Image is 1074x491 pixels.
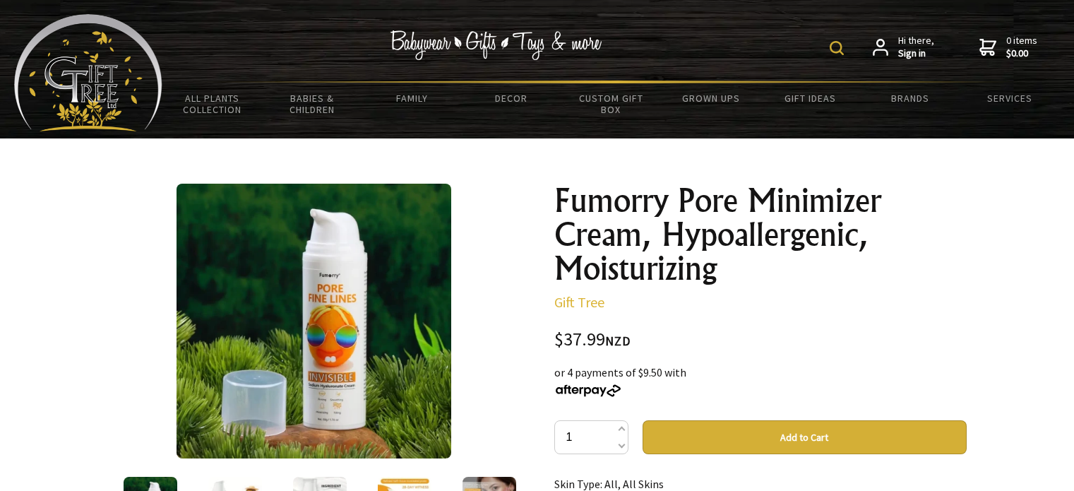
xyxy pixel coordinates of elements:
a: Hi there,Sign in [873,35,934,59]
a: Family [362,83,461,113]
strong: $0.00 [1006,47,1037,60]
button: Add to Cart [643,420,967,454]
a: Services [960,83,1060,113]
span: 0 items [1006,34,1037,59]
a: All Plants Collection [162,83,262,124]
a: Custom Gift Box [561,83,661,124]
div: or 4 payments of $9.50 with [554,364,967,398]
strong: Sign in [898,47,934,60]
a: Brands [861,83,960,113]
img: Afterpay [554,384,622,397]
div: $37.99 [554,331,967,350]
span: Hi there, [898,35,934,59]
img: product search [830,41,844,55]
img: Fumorry Pore Minimizer Cream, Hypoallergenic, Moisturizing [177,184,451,459]
img: Babywear - Gifts - Toys & more [390,30,602,60]
img: Babyware - Gifts - Toys and more... [14,14,162,131]
a: Gift Tree [554,293,604,311]
a: 0 items$0.00 [979,35,1037,59]
a: Decor [462,83,561,113]
a: Grown Ups [661,83,760,113]
a: Gift Ideas [760,83,860,113]
span: NZD [605,333,631,349]
a: Babies & Children [262,83,362,124]
h1: Fumorry Pore Minimizer Cream, Hypoallergenic, Moisturizing [554,184,967,285]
